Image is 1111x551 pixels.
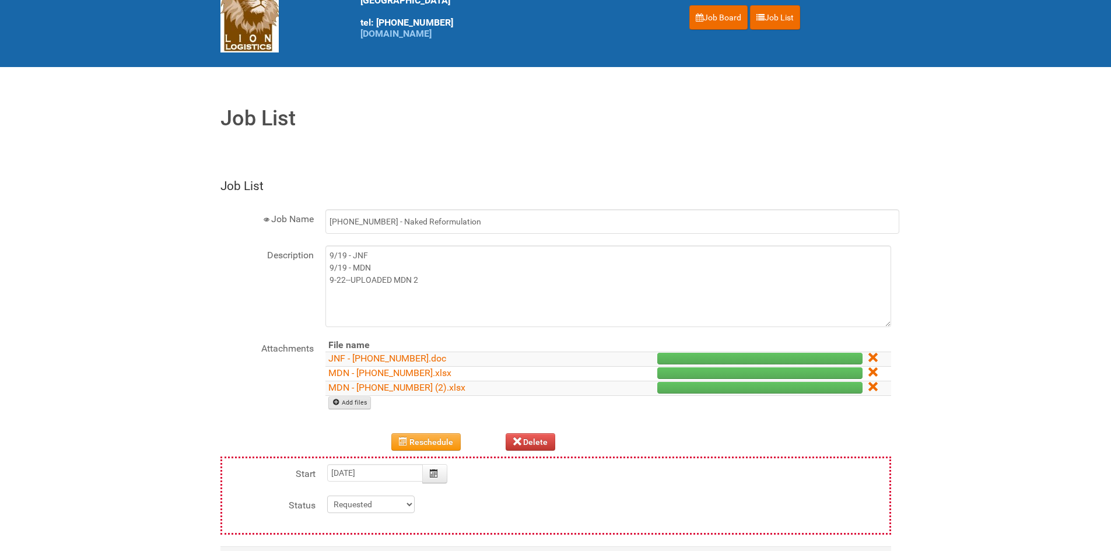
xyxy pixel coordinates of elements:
[328,353,446,364] a: JNF - [PHONE_NUMBER].doc
[325,245,891,327] textarea: 9/19 - JNF 9/19 - MDN 9-22--UPLOADED MDN 2
[220,177,891,195] legend: Job List
[222,496,316,513] label: Status
[689,5,748,30] a: Job Board
[360,28,432,39] a: [DOMAIN_NAME]
[220,339,314,356] label: Attachments
[328,382,465,393] a: MDN - [PHONE_NUMBER] (2).xlsx
[222,464,316,481] label: Start
[220,103,891,134] h1: Job List
[328,396,371,409] a: Add files
[328,367,451,378] a: MDN - [PHONE_NUMBER].xlsx
[750,5,800,30] a: Job List
[220,245,314,262] label: Description
[422,464,448,483] button: Calendar
[220,209,314,226] label: Job Name
[506,433,556,451] button: Delete
[391,433,461,451] button: Reschedule
[325,339,583,352] th: File name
